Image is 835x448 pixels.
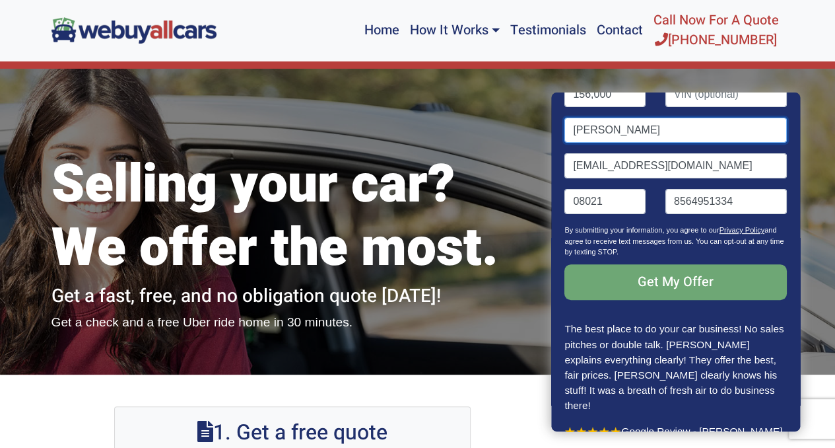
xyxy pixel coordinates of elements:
h1: Selling your car? We offer the most. [51,153,533,280]
p: By submitting your information, you agree to our and agree to receive text messages from us. You ... [565,225,787,264]
input: Phone [665,189,787,214]
a: Call Now For A Quote[PHONE_NUMBER] [648,5,784,56]
input: VIN (optional) [665,82,787,107]
a: Contact [591,5,648,56]
img: We Buy All Cars in NJ logo [51,17,217,43]
input: Get My Offer [565,264,787,300]
input: Name [565,118,787,143]
a: How It Works [404,5,504,56]
h2: 1. Get a free quote [128,420,457,445]
p: Get a check and a free Uber ride home in 30 minutes. [51,313,533,332]
p: Google Review - [PERSON_NAME] [565,424,787,439]
input: Zip code [565,189,646,214]
input: Email [565,153,787,178]
a: Privacy Policy [719,226,764,234]
h2: Get a fast, free, and no obligation quote [DATE]! [51,285,533,308]
p: The best place to do your car business! No sales pitches or double talk. [PERSON_NAME] explains e... [565,321,787,412]
input: Mileage [565,82,646,107]
a: Testimonials [505,5,591,56]
a: Home [358,5,404,56]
